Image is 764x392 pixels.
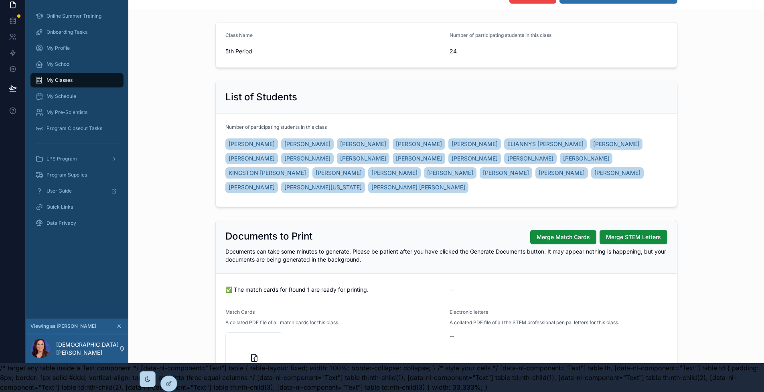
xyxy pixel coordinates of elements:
span: [PERSON_NAME] [483,169,529,177]
span: Online Summer Training [47,13,101,19]
a: [PERSON_NAME] [225,182,278,193]
a: My Pre-Scientists [30,105,124,120]
span: My Profile [47,45,70,51]
span: [PERSON_NAME] [427,169,473,177]
span: My School [47,61,71,67]
a: [PERSON_NAME] [504,153,557,164]
a: [PERSON_NAME] [337,153,389,164]
span: [PERSON_NAME] [229,183,275,191]
span: My Pre-Scientists [47,109,87,116]
a: [PERSON_NAME] [480,167,532,179]
span: User Guide [47,188,72,194]
span: Program Supplies [47,172,87,178]
a: [PERSON_NAME] [424,167,476,179]
a: Quick Links [30,200,124,214]
a: KINGSTON [PERSON_NAME] [225,167,309,179]
span: Number of participating students in this class [225,124,327,130]
a: [PERSON_NAME] [281,138,334,150]
span: 24 [450,47,667,55]
a: [PERSON_NAME][US_STATE] [281,182,365,193]
span: My Schedule [47,93,76,100]
span: [PERSON_NAME][US_STATE] [284,183,362,191]
span: [PERSON_NAME] [539,169,585,177]
span: [PERSON_NAME] [396,154,442,162]
a: [PERSON_NAME] [590,138,642,150]
button: Merge Match Cards [530,230,596,244]
a: User Guide [30,184,124,198]
a: [PERSON_NAME] [448,138,501,150]
a: My Schedule [30,89,124,104]
a: [PERSON_NAME] [225,138,278,150]
span: -- [450,286,454,294]
span: Number of participating students in this class [450,32,551,38]
p: [DEMOGRAPHIC_DATA][PERSON_NAME] [56,341,119,357]
span: 5th Period [225,47,443,55]
a: [PERSON_NAME] [225,153,278,164]
span: Quick Links [47,204,73,210]
span: Class Name [225,32,253,38]
span: Match Cards [225,309,255,315]
span: A collated PDF file of all the STEM professional pen pal letters for this class. [450,319,619,326]
span: Merge Match Cards [537,233,590,241]
h2: List of Students [225,91,297,104]
span: [PERSON_NAME] [316,169,362,177]
a: My Classes [30,73,124,87]
span: Viewing as [PERSON_NAME] [30,323,96,329]
a: [PERSON_NAME] [337,138,389,150]
a: [PERSON_NAME] [393,153,445,164]
span: A collated PDF file of all match cards for this class. [225,319,339,326]
a: My School [30,57,124,71]
a: [PERSON_NAME] [312,167,365,179]
a: ELIANNYS [PERSON_NAME] [504,138,587,150]
span: Onboarding Tasks [47,29,87,35]
span: Merge STEM Letters [606,233,661,241]
span: [PERSON_NAME] [229,140,275,148]
span: [PERSON_NAME] [507,154,553,162]
span: [PERSON_NAME] [396,140,442,148]
div: scrollable content [26,3,128,241]
span: [PERSON_NAME] [340,140,386,148]
h2: Documents to Print [225,230,312,243]
span: LPS Program [47,156,77,162]
span: [PERSON_NAME] [452,140,498,148]
span: ELIANNYS [PERSON_NAME] [507,140,584,148]
span: [PERSON_NAME] [284,154,330,162]
a: [PERSON_NAME] [560,153,612,164]
span: Data Privacy [47,220,76,226]
a: Program Supplies [30,168,124,182]
a: Online Summer Training [30,9,124,23]
a: Onboarding Tasks [30,25,124,39]
span: KINGSTON [PERSON_NAME] [229,169,306,177]
span: Documents can take some minutes to generate. Please be patient after you have clicked the Generat... [225,248,666,263]
a: My Profile [30,41,124,55]
a: [PERSON_NAME] [368,167,421,179]
button: Merge STEM Letters [600,230,667,244]
span: [PERSON_NAME] [563,154,609,162]
a: [PERSON_NAME] [591,167,644,179]
a: [PERSON_NAME] [281,153,334,164]
span: Electronic letters [450,309,488,315]
a: [PERSON_NAME] [535,167,588,179]
span: Program Closeout Tasks [47,125,102,132]
a: [PERSON_NAME] [448,153,501,164]
span: [PERSON_NAME] [594,169,640,177]
span: [PERSON_NAME] [284,140,330,148]
a: LPS Program [30,152,124,166]
a: Program Closeout Tasks [30,121,124,136]
span: [PERSON_NAME] [593,140,639,148]
span: [PERSON_NAME] [452,154,498,162]
span: -- [450,332,454,340]
span: [PERSON_NAME] [PERSON_NAME] [371,183,465,191]
a: [PERSON_NAME] [393,138,445,150]
span: [PERSON_NAME] [229,154,275,162]
span: [PERSON_NAME] [371,169,417,177]
span: [PERSON_NAME] [340,154,386,162]
a: [PERSON_NAME] [PERSON_NAME] [368,182,468,193]
span: My Classes [47,77,73,83]
a: Data Privacy [30,216,124,230]
span: ✅ The match cards for Round 1 are ready for printing. [225,286,443,294]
